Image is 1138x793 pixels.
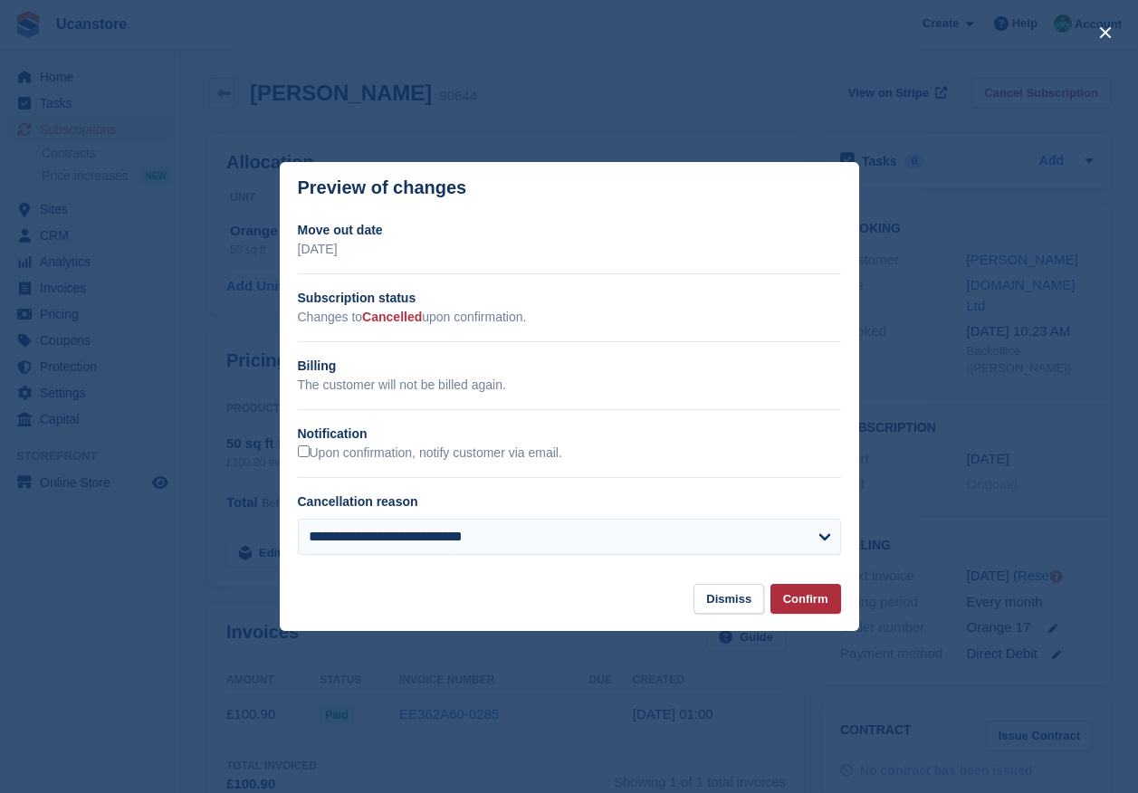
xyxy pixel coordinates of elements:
button: Confirm [770,584,841,614]
button: close [1091,18,1120,47]
span: Cancelled [362,310,422,324]
button: Dismiss [693,584,764,614]
h2: Notification [298,425,841,444]
h2: Subscription status [298,289,841,308]
p: [DATE] [298,240,841,259]
p: Preview of changes [298,177,467,198]
input: Upon confirmation, notify customer via email. [298,445,310,457]
label: Cancellation reason [298,494,418,509]
label: Upon confirmation, notify customer via email. [298,445,562,462]
h2: Move out date [298,221,841,240]
p: The customer will not be billed again. [298,376,841,395]
p: Changes to upon confirmation. [298,308,841,327]
h2: Billing [298,357,841,376]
